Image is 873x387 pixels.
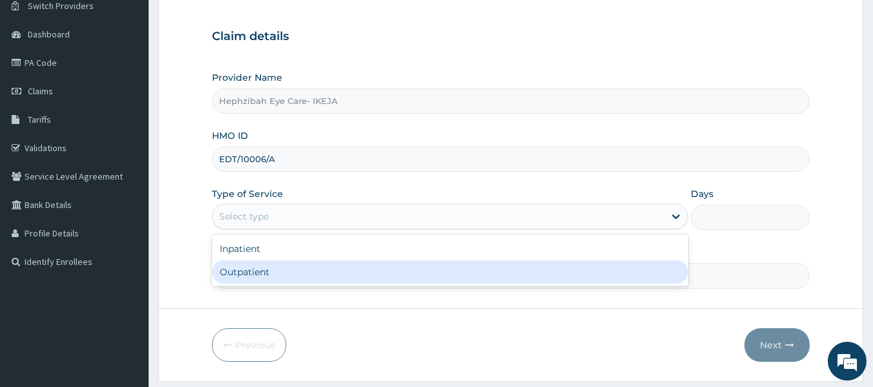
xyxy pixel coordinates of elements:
label: Type of Service [212,187,283,200]
input: Enter HMO ID [212,147,810,172]
div: Select type [219,210,269,223]
h3: Claim details [212,30,810,44]
div: Chat with us now [67,72,217,89]
div: Outpatient [212,260,688,284]
span: We're online! [75,113,178,244]
div: Minimize live chat window [212,6,243,37]
label: Days [691,187,713,200]
label: Provider Name [212,71,282,84]
button: Previous [212,328,286,362]
textarea: Type your message and hit 'Enter' [6,253,246,298]
span: Dashboard [28,28,70,40]
button: Next [744,328,810,362]
img: d_794563401_company_1708531726252_794563401 [24,65,52,97]
label: HMO ID [212,129,248,142]
span: Tariffs [28,114,51,125]
div: Inpatient [212,237,688,260]
span: Claims [28,85,53,97]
